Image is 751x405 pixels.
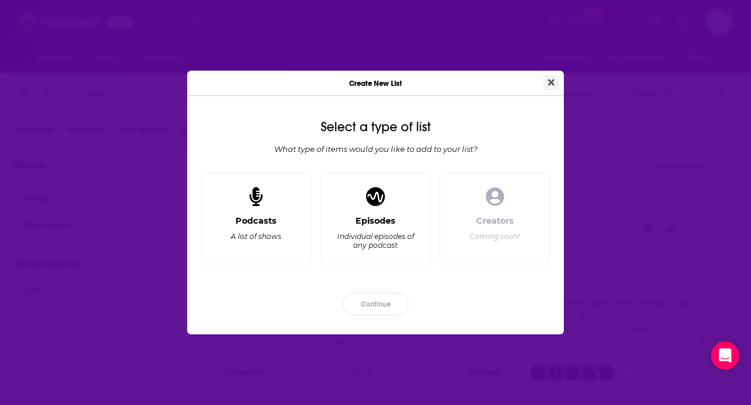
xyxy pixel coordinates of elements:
div: Individual episodes of any podcast [335,232,416,250]
div: Coming soon! [470,232,520,241]
div: A list of shows [231,232,281,241]
div: What type of items would you like to add to your list? [197,144,554,154]
button: Close [543,75,559,90]
div: Create New List [187,71,564,96]
button: Continue [343,293,408,316]
div: Select a type of list [197,119,554,135]
div: Episodes [355,215,396,226]
div: Creators [476,215,514,226]
div: Open Intercom Messenger [711,341,739,370]
div: Podcasts [235,215,277,226]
